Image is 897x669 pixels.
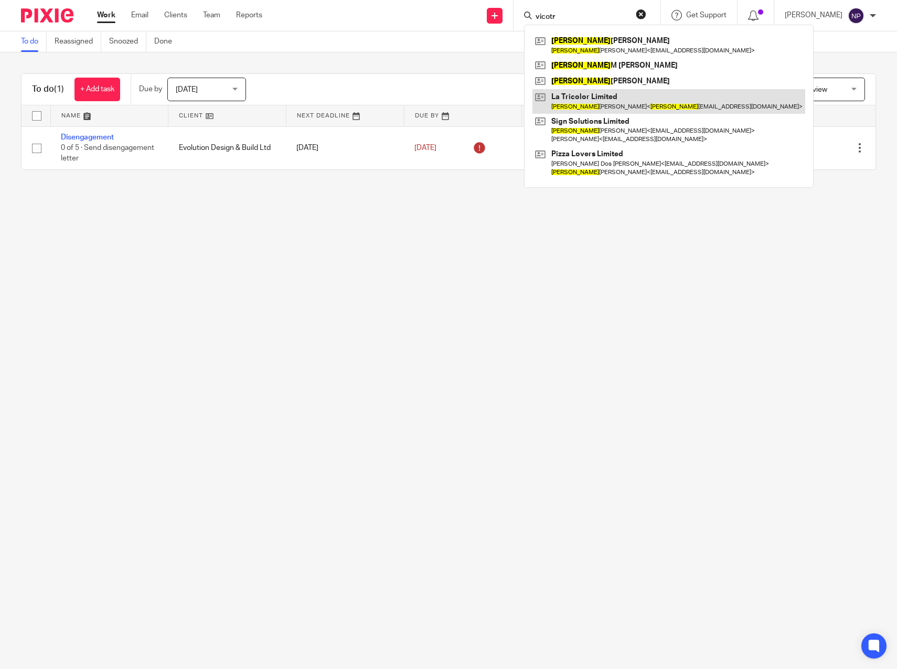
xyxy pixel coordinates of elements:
[61,144,154,163] span: 0 of 5 · Send disengagement letter
[74,78,120,101] a: + Add task
[154,31,180,52] a: Done
[54,85,64,93] span: (1)
[203,10,220,20] a: Team
[236,10,262,20] a: Reports
[21,8,73,23] img: Pixie
[785,10,842,20] p: [PERSON_NAME]
[21,31,47,52] a: To do
[32,84,64,95] h1: To do
[636,9,646,19] button: Clear
[286,126,404,169] td: [DATE]
[176,86,198,93] span: [DATE]
[139,84,162,94] p: Due by
[131,10,148,20] a: Email
[61,134,114,141] a: Disengagement
[97,10,115,20] a: Work
[168,126,286,169] td: Evolution Design & Build Ltd
[109,31,146,52] a: Snoozed
[55,31,101,52] a: Reassigned
[535,13,629,22] input: Search
[848,7,864,24] img: svg%3E
[686,12,727,19] span: Get Support
[164,10,187,20] a: Clients
[414,144,436,152] span: [DATE]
